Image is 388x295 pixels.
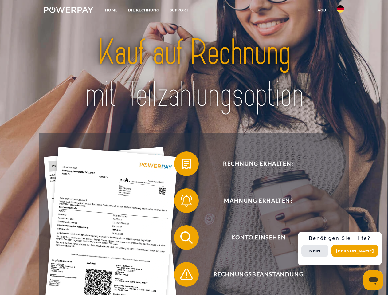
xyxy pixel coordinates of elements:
button: Rechnungsbeanstandung [174,262,334,287]
span: Konto einsehen [183,225,334,250]
iframe: Schaltfläche zum Öffnen des Messaging-Fensters [363,270,383,290]
button: Konto einsehen [174,225,334,250]
img: qb_bell.svg [179,193,194,208]
span: Rechnungsbeanstandung [183,262,334,287]
a: DIE RECHNUNG [123,5,165,16]
span: Rechnung erhalten? [183,151,334,176]
button: [PERSON_NAME] [331,245,378,257]
div: Schnellhilfe [298,232,382,265]
a: agb [312,5,331,16]
h3: Benötigen Sie Hilfe? [301,235,378,242]
img: qb_bill.svg [179,156,194,171]
img: logo-powerpay-white.svg [44,7,93,13]
img: qb_search.svg [179,230,194,245]
a: SUPPORT [165,5,194,16]
button: Mahnung erhalten? [174,188,334,213]
button: Rechnung erhalten? [174,151,334,176]
a: Home [100,5,123,16]
button: Nein [301,245,328,257]
img: de [337,5,344,13]
img: title-powerpay_de.svg [59,29,329,118]
span: Mahnung erhalten? [183,188,334,213]
img: qb_warning.svg [179,267,194,282]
